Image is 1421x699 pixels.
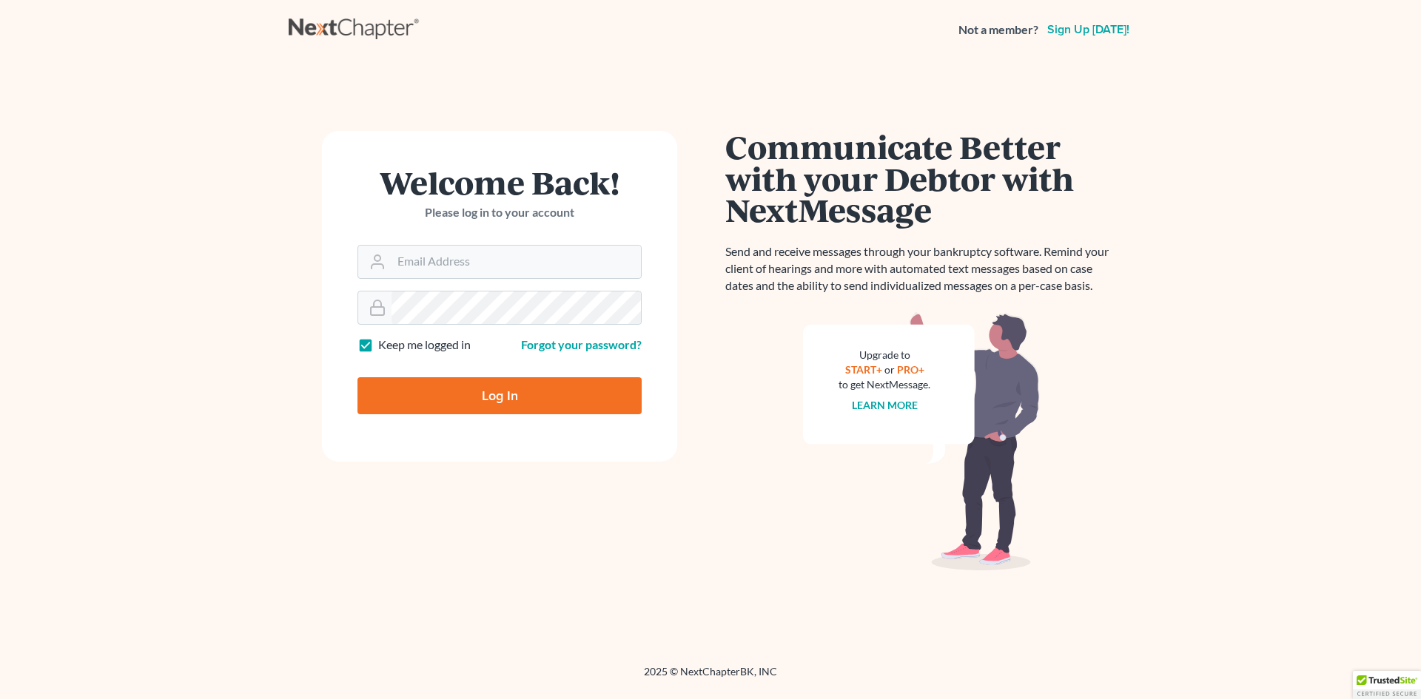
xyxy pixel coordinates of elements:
[852,399,918,411] a: Learn more
[392,246,641,278] input: Email Address
[357,377,642,414] input: Log In
[725,243,1118,294] p: Send and receive messages through your bankruptcy software. Remind your client of hearings and mo...
[845,363,882,376] a: START+
[1044,24,1132,36] a: Sign up [DATE]!
[521,337,642,351] a: Forgot your password?
[357,166,642,198] h1: Welcome Back!
[839,377,930,392] div: to get NextMessage.
[958,21,1038,38] strong: Not a member?
[725,131,1118,226] h1: Communicate Better with your Debtor with NextMessage
[378,337,471,354] label: Keep me logged in
[1353,671,1421,699] div: TrustedSite Certified
[803,312,1040,571] img: nextmessage_bg-59042aed3d76b12b5cd301f8e5b87938c9018125f34e5fa2b7a6b67550977c72.svg
[357,204,642,221] p: Please log in to your account
[884,363,895,376] span: or
[839,348,930,362] div: Upgrade to
[897,363,924,376] a: PRO+
[289,664,1132,691] div: 2025 © NextChapterBK, INC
